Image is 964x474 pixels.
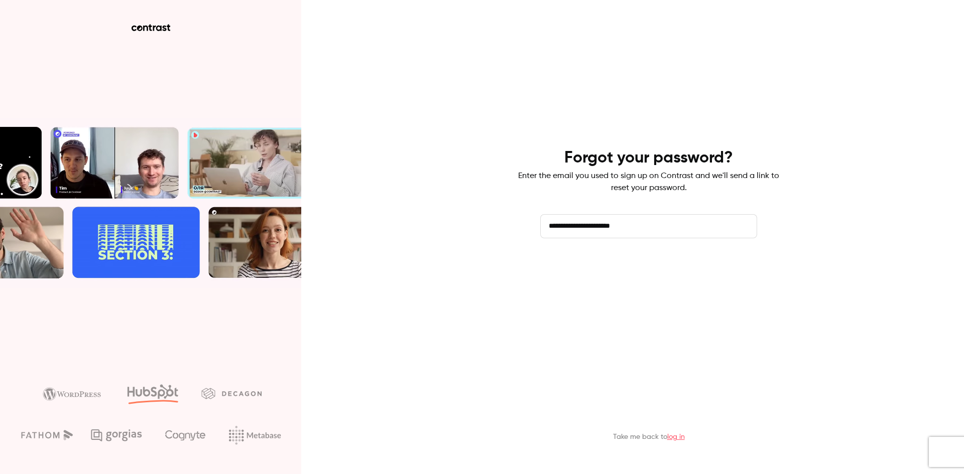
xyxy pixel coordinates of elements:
img: decagon [201,388,262,399]
h4: Forgot your password? [564,148,733,168]
a: log in [667,433,685,440]
p: Enter the email you used to sign up on Contrast and we'll send a link to reset your password. [518,170,779,194]
button: Send reset email [540,254,757,278]
p: Take me back to [613,432,685,442]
